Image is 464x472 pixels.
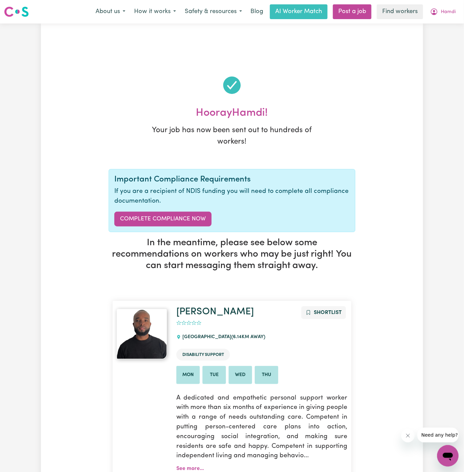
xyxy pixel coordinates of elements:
span: Hamdi [441,8,456,16]
img: View Moses's profile [117,309,167,359]
div: [GEOGRAPHIC_DATA] [176,328,269,346]
div: add rating by typing an integer from 0 to 5 or pressing arrow keys [176,319,201,327]
a: See more... [176,466,204,472]
iframe: Button to launch messaging window [437,445,459,467]
li: Available on Thu [255,366,278,384]
a: [PERSON_NAME] [176,307,254,317]
button: How it works [130,5,180,19]
h2: Hooray Hamdi ! [109,107,355,119]
li: Disability Support [176,349,230,361]
a: Post a job [333,4,371,19]
button: Add to shortlist [301,306,346,319]
span: ( 6.14 km away) [231,334,265,339]
p: Your job has now been sent out to hundreds of workers! [148,125,316,147]
span: Shortlist [314,310,342,315]
a: Blog [246,4,267,19]
button: My Account [426,5,460,19]
a: Careseekers logo [4,4,29,19]
li: Available on Tue [202,366,226,384]
li: Available on Wed [229,366,252,384]
a: Moses [117,309,168,359]
button: About us [91,5,130,19]
img: Careseekers logo [4,6,29,18]
a: Find workers [377,4,423,19]
li: Available on Mon [176,366,200,384]
a: Complete Compliance Now [114,212,212,226]
p: If you are a recipient of NDIS funding you will need to complete all compliance documentation. [114,187,350,206]
button: Safety & resources [180,5,246,19]
iframe: Close message [401,429,415,442]
a: AI Worker Match [270,4,328,19]
h4: Important Compliance Requirements [114,175,350,185]
h3: In the meantime, please see below some recommendations on workers who may be just right! You can ... [109,238,355,271]
iframe: Message from company [417,428,459,442]
p: A dedicated and empathetic personal support worker with more than six months of experience in giv... [176,389,347,465]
